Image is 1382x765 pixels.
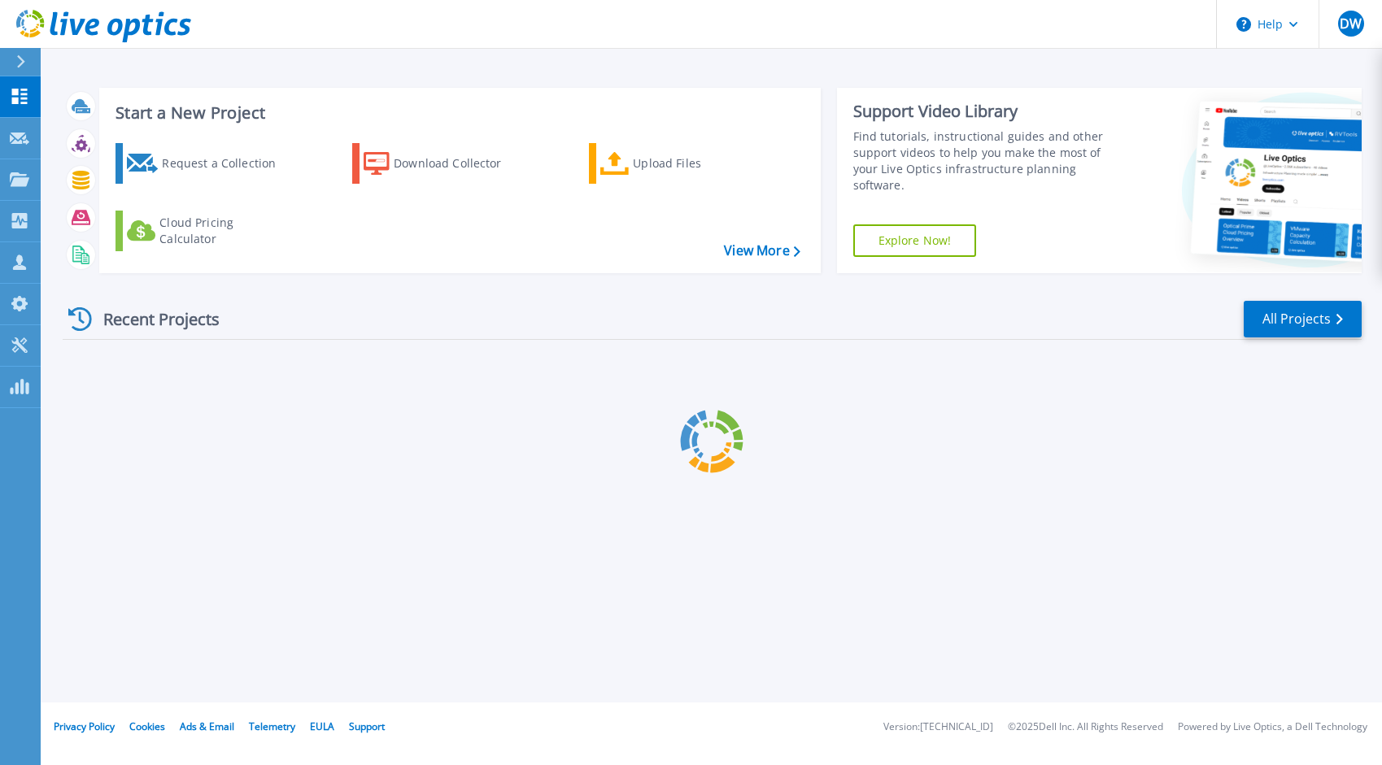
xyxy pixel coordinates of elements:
a: Explore Now! [853,224,977,257]
a: EULA [310,719,334,733]
a: Cookies [129,719,165,733]
a: Upload Files [589,143,770,184]
a: View More [724,243,800,259]
span: DW [1340,17,1362,30]
a: Cloud Pricing Calculator [116,211,297,251]
a: Download Collector [352,143,534,184]
div: Download Collector [394,147,524,180]
div: Upload Files [633,147,763,180]
a: Request a Collection [116,143,297,184]
h3: Start a New Project [116,104,800,122]
li: © 2025 Dell Inc. All Rights Reserved [1008,722,1163,732]
div: Support Video Library [853,101,1119,122]
div: Cloud Pricing Calculator [159,215,290,247]
div: Request a Collection [162,147,292,180]
li: Powered by Live Optics, a Dell Technology [1178,722,1367,732]
a: Telemetry [249,719,295,733]
div: Recent Projects [63,299,242,339]
a: Ads & Email [180,719,234,733]
a: All Projects [1244,301,1362,337]
div: Find tutorials, instructional guides and other support videos to help you make the most of your L... [853,128,1119,193]
a: Privacy Policy [54,719,115,733]
a: Support [349,719,385,733]
li: Version: [TECHNICAL_ID] [883,722,993,732]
